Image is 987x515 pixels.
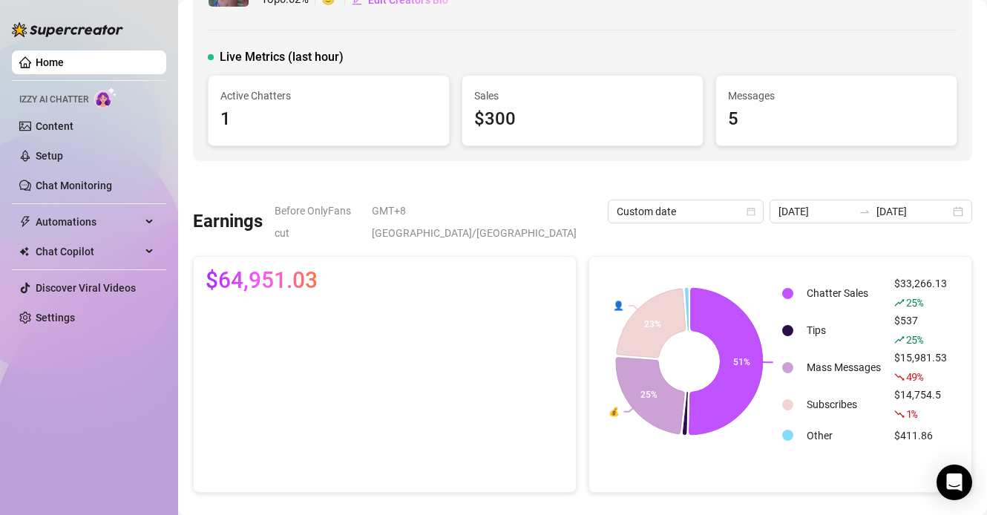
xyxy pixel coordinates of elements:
[94,87,117,108] img: AI Chatter
[778,356,789,367] text: 💬
[906,370,923,384] span: 49 %
[613,300,624,311] text: 👤
[894,335,905,345] span: rise
[778,203,852,220] input: Start date
[19,93,88,107] span: Izzy AI Chatter
[474,105,691,134] div: $300
[859,206,870,217] span: swap-right
[801,387,887,422] td: Subscribes
[19,216,31,228] span: thunderbolt
[275,200,363,244] span: Before OnlyFans cut
[894,387,947,422] div: $14,754.5
[617,200,755,223] span: Custom date
[801,312,887,348] td: Tips
[36,312,75,324] a: Settings
[894,372,905,382] span: fall
[937,465,972,500] div: Open Intercom Messenger
[876,203,950,220] input: End date
[894,275,947,311] div: $33,266.13
[372,200,600,244] span: GMT+8 [GEOGRAPHIC_DATA]/[GEOGRAPHIC_DATA]
[906,295,923,309] span: 25 %
[894,312,947,348] div: $537
[859,206,870,217] span: to
[12,22,123,37] img: logo-BBDzfeDw.svg
[906,332,923,347] span: 25 %
[894,427,947,444] div: $411.86
[19,246,29,257] img: Chat Copilot
[220,105,437,134] div: 1
[801,275,887,311] td: Chatter Sales
[728,105,945,134] div: 5
[728,88,945,104] span: Messages
[36,150,63,162] a: Setup
[801,350,887,385] td: Mass Messages
[894,298,905,308] span: rise
[36,56,64,68] a: Home
[894,409,905,419] span: fall
[193,210,263,234] h3: Earnings
[36,240,141,263] span: Chat Copilot
[894,350,947,385] div: $15,981.53
[36,210,141,234] span: Automations
[36,180,112,191] a: Chat Monitoring
[474,88,691,104] span: Sales
[206,269,318,292] span: $64,951.03
[747,207,755,216] span: calendar
[36,120,73,132] a: Content
[220,48,344,66] span: Live Metrics (last hour)
[36,282,136,294] a: Discover Viral Videos
[220,88,437,104] span: Active Chatters
[906,407,917,421] span: 1 %
[609,405,620,416] text: 💰
[801,424,887,447] td: Other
